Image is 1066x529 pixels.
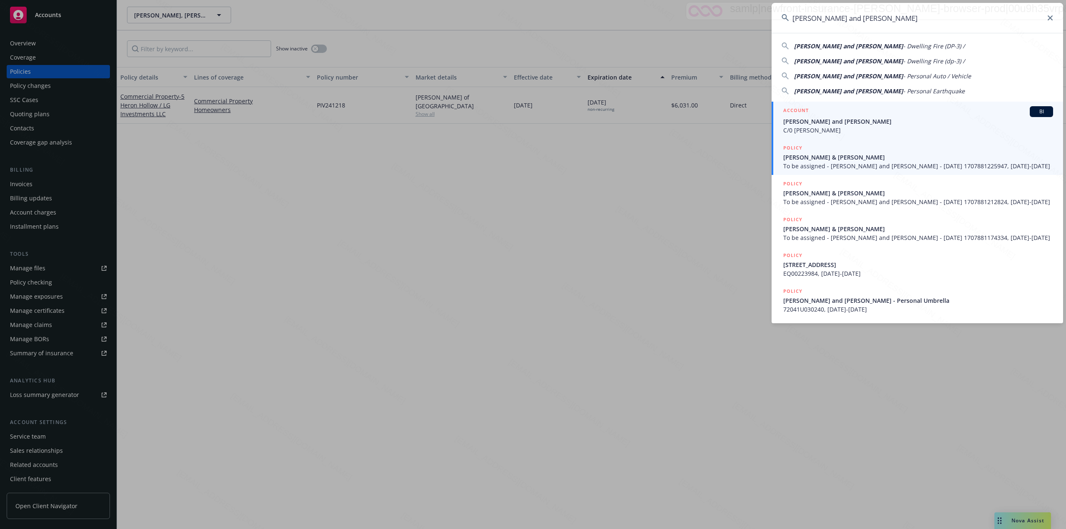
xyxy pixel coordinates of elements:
[783,287,802,295] h5: POLICY
[903,72,971,80] span: - Personal Auto / Vehicle
[783,117,1053,126] span: [PERSON_NAME] and [PERSON_NAME]
[783,162,1053,170] span: To be assigned - [PERSON_NAME] and [PERSON_NAME] - [DATE] 1707881225947, [DATE]-[DATE]
[903,42,965,50] span: - Dwelling Fire (DP-3) /
[783,225,1053,233] span: [PERSON_NAME] & [PERSON_NAME]
[794,87,903,95] span: [PERSON_NAME] and [PERSON_NAME]
[783,215,802,224] h5: POLICY
[794,72,903,80] span: [PERSON_NAME] and [PERSON_NAME]
[783,180,802,188] h5: POLICY
[903,57,965,65] span: - Dwelling Fire (dp-3) /
[783,296,1053,305] span: [PERSON_NAME] and [PERSON_NAME] - Personal Umbrella
[772,282,1063,318] a: POLICY[PERSON_NAME] and [PERSON_NAME] - Personal Umbrella72041U030240, [DATE]-[DATE]
[783,153,1053,162] span: [PERSON_NAME] & [PERSON_NAME]
[783,106,809,116] h5: ACCOUNT
[783,233,1053,242] span: To be assigned - [PERSON_NAME] and [PERSON_NAME] - [DATE] 1707881174334, [DATE]-[DATE]
[772,175,1063,211] a: POLICY[PERSON_NAME] & [PERSON_NAME]To be assigned - [PERSON_NAME] and [PERSON_NAME] - [DATE] 1707...
[772,139,1063,175] a: POLICY[PERSON_NAME] & [PERSON_NAME]To be assigned - [PERSON_NAME] and [PERSON_NAME] - [DATE] 1707...
[794,57,903,65] span: [PERSON_NAME] and [PERSON_NAME]
[783,269,1053,278] span: EQ00223984, [DATE]-[DATE]
[783,305,1053,314] span: 72041U030240, [DATE]-[DATE]
[772,102,1063,139] a: ACCOUNTBI[PERSON_NAME] and [PERSON_NAME]C/0 [PERSON_NAME]
[903,87,965,95] span: - Personal Earthquake
[794,42,903,50] span: [PERSON_NAME] and [PERSON_NAME]
[783,197,1053,206] span: To be assigned - [PERSON_NAME] and [PERSON_NAME] - [DATE] 1707881212824, [DATE]-[DATE]
[772,211,1063,247] a: POLICY[PERSON_NAME] & [PERSON_NAME]To be assigned - [PERSON_NAME] and [PERSON_NAME] - [DATE] 1707...
[783,144,802,152] h5: POLICY
[783,260,1053,269] span: [STREET_ADDRESS]
[783,126,1053,135] span: C/0 [PERSON_NAME]
[772,3,1063,33] input: Search...
[783,189,1053,197] span: [PERSON_NAME] & [PERSON_NAME]
[772,247,1063,282] a: POLICY[STREET_ADDRESS]EQ00223984, [DATE]-[DATE]
[783,251,802,260] h5: POLICY
[1033,108,1050,115] span: BI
